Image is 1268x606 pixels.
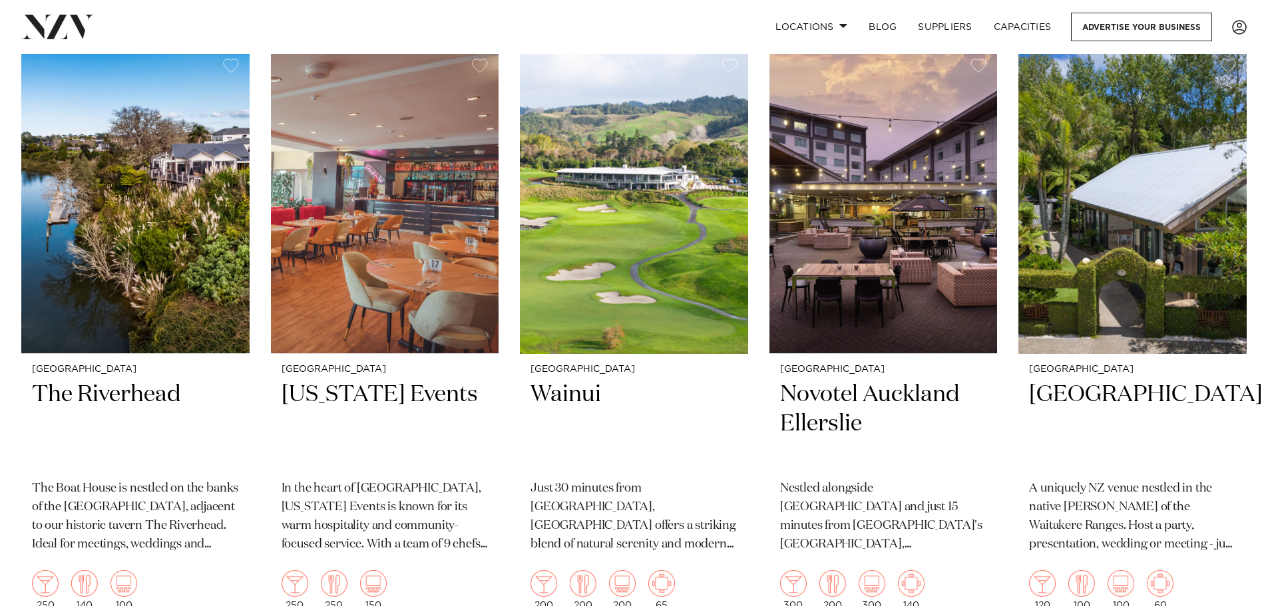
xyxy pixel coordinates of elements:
h2: The Riverhead [32,380,239,470]
small: [GEOGRAPHIC_DATA] [32,365,239,375]
img: Dining area at Texas Events in Auckland [271,48,499,354]
small: [GEOGRAPHIC_DATA] [1029,365,1236,375]
h2: Wainui [530,380,738,470]
p: In the heart of [GEOGRAPHIC_DATA], [US_STATE] Events is known for its warm hospitality and commun... [282,480,489,554]
a: Locations [765,13,858,41]
small: [GEOGRAPHIC_DATA] [780,365,987,375]
img: cocktail.png [530,570,557,597]
img: theatre.png [1108,570,1134,597]
img: dining.png [819,570,846,597]
img: cocktail.png [282,570,308,597]
p: A uniquely NZ venue nestled in the native [PERSON_NAME] of the Waitakere Ranges. Host a party, pr... [1029,480,1236,554]
a: SUPPLIERS [907,13,982,41]
p: Nestled alongside [GEOGRAPHIC_DATA] and just 15 minutes from [GEOGRAPHIC_DATA]'s [GEOGRAPHIC_DATA... [780,480,987,554]
img: theatre.png [609,570,636,597]
small: [GEOGRAPHIC_DATA] [282,365,489,375]
h2: [US_STATE] Events [282,380,489,470]
img: nzv-logo.png [21,15,94,39]
img: meeting.png [1147,570,1173,597]
img: theatre.png [110,570,137,597]
img: cocktail.png [780,570,807,597]
img: meeting.png [648,570,675,597]
img: cocktail.png [32,570,59,597]
img: cocktail.png [1029,570,1056,597]
h2: Novotel Auckland Ellerslie [780,380,987,470]
small: [GEOGRAPHIC_DATA] [530,365,738,375]
img: theatre.png [360,570,387,597]
a: Advertise your business [1071,13,1212,41]
img: theatre.png [859,570,885,597]
p: The Boat House is nestled on the banks of the [GEOGRAPHIC_DATA], adjacent to our historic tavern ... [32,480,239,554]
img: dining.png [570,570,596,597]
h2: [GEOGRAPHIC_DATA] [1029,380,1236,470]
img: meeting.png [898,570,925,597]
img: dining.png [1068,570,1095,597]
a: Capacities [983,13,1062,41]
img: dining.png [321,570,347,597]
p: Just 30 minutes from [GEOGRAPHIC_DATA], [GEOGRAPHIC_DATA] offers a striking blend of natural sere... [530,480,738,554]
a: BLOG [858,13,907,41]
img: dining.png [71,570,98,597]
